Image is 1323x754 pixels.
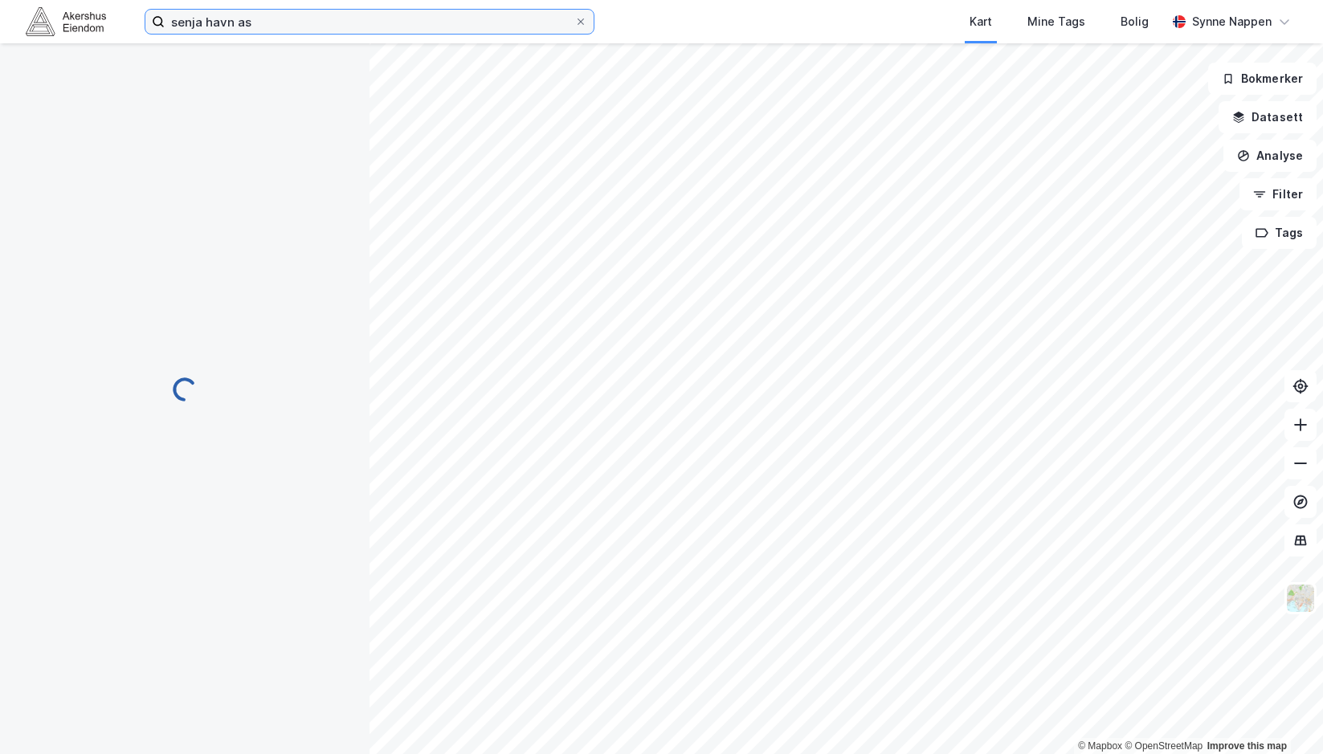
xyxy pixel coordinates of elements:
a: Improve this map [1207,740,1287,752]
a: Mapbox [1078,740,1122,752]
img: akershus-eiendom-logo.9091f326c980b4bce74ccdd9f866810c.svg [26,7,106,35]
img: Z [1285,583,1316,613]
div: Kontrollprogram for chat [1243,677,1323,754]
button: Datasett [1219,101,1317,133]
div: Kart [970,12,992,31]
iframe: Chat Widget [1243,677,1323,754]
input: Søk på adresse, matrikkel, gårdeiere, leietakere eller personer [165,10,574,34]
div: Synne Nappen [1192,12,1272,31]
button: Filter [1239,178,1317,210]
button: Bokmerker [1208,63,1317,95]
button: Tags [1242,217,1317,249]
button: Analyse [1223,140,1317,172]
a: OpenStreetMap [1125,740,1203,752]
div: Bolig [1121,12,1149,31]
div: Mine Tags [1027,12,1085,31]
img: spinner.a6d8c91a73a9ac5275cf975e30b51cfb.svg [172,377,198,402]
